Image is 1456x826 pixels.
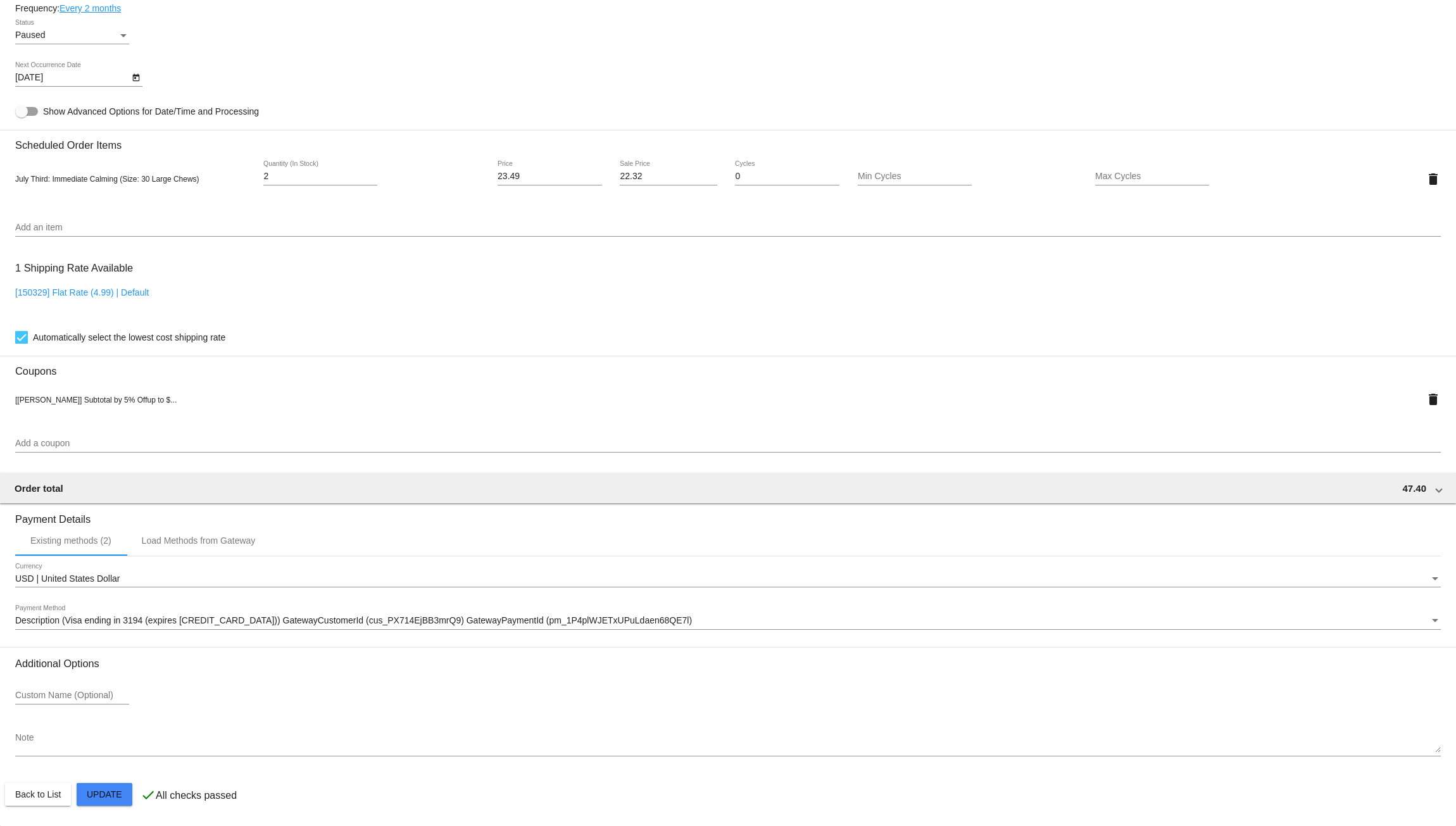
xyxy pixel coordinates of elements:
mat-icon: check [141,787,156,803]
input: Sale Price [620,172,717,182]
a: [150329] Flat Rate (4.99) | Default [15,287,149,297]
a: Every 2 months [60,3,121,13]
span: USD | United States Dollar [15,573,120,584]
h3: Payment Details [15,504,1441,525]
span: 47.40 [1402,483,1426,494]
h3: Scheduled Order Items [15,130,1441,151]
div: Load Methods from Gateway [142,535,256,546]
input: Next Occurrence Date [15,73,129,83]
mat-select: Currency [15,574,1441,584]
h3: 1 Shipping Rate Available [15,254,133,282]
span: July Third: Immediate Calming (Size: 30 Large Chews) [15,175,199,184]
h3: Coupons [15,356,1441,377]
input: Max Cycles [1095,172,1209,182]
span: [[PERSON_NAME]] Subtotal by 5% Offup to $... [15,396,177,404]
button: Back to List [5,783,71,806]
input: Add a coupon [15,439,1441,449]
input: Min Cycles [858,172,972,182]
button: Open calendar [129,70,142,84]
mat-select: Status [15,30,129,41]
button: Update [77,783,132,806]
mat-select: Payment Method [15,616,1441,626]
mat-icon: delete [1426,172,1441,187]
input: Custom Name (Optional) [15,691,129,701]
input: Price [498,172,602,182]
mat-icon: delete [1426,392,1441,407]
span: Paused [15,30,45,40]
span: Show Advanced Options for Date/Time and Processing [43,105,259,118]
div: Existing methods (2) [30,535,111,546]
p: All checks passed [156,790,237,801]
span: Order total [15,483,63,494]
span: Back to List [15,789,61,799]
input: Cycles [735,172,839,182]
input: Quantity (In Stock) [263,172,377,182]
span: Description (Visa ending in 3194 (expires [CREDIT_CARD_DATA])) GatewayCustomerId (cus_PX714EjBB3m... [15,615,692,625]
h3: Additional Options [15,658,1441,670]
div: Frequency: [15,3,1441,13]
span: Update [87,789,122,799]
span: Automatically select the lowest cost shipping rate [33,330,225,345]
input: Add an item [15,223,1441,233]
